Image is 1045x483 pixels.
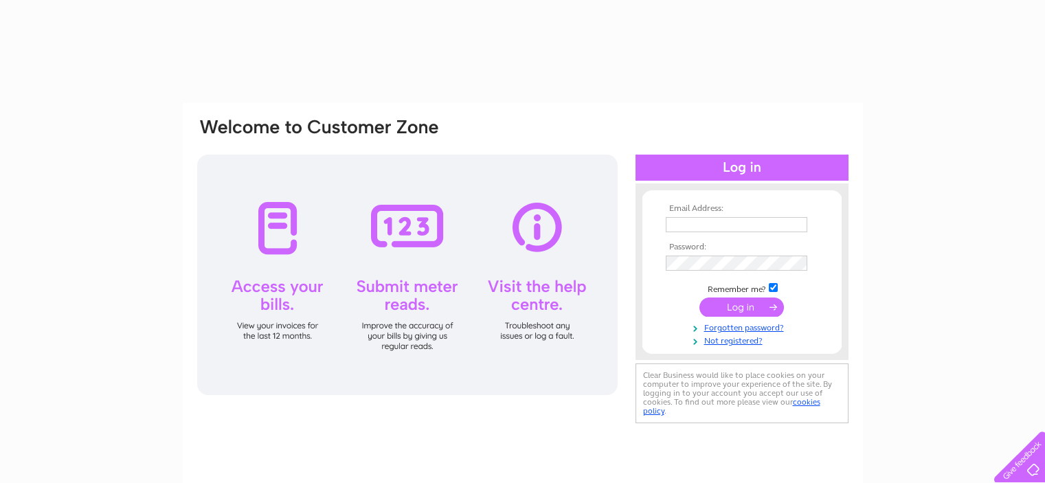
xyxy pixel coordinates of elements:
a: cookies policy [643,397,820,416]
a: Not registered? [666,333,822,346]
td: Remember me? [662,281,822,295]
a: Forgotten password? [666,320,822,333]
th: Email Address: [662,204,822,214]
th: Password: [662,243,822,252]
input: Submit [699,297,784,317]
div: Clear Business would like to place cookies on your computer to improve your experience of the sit... [636,363,849,423]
